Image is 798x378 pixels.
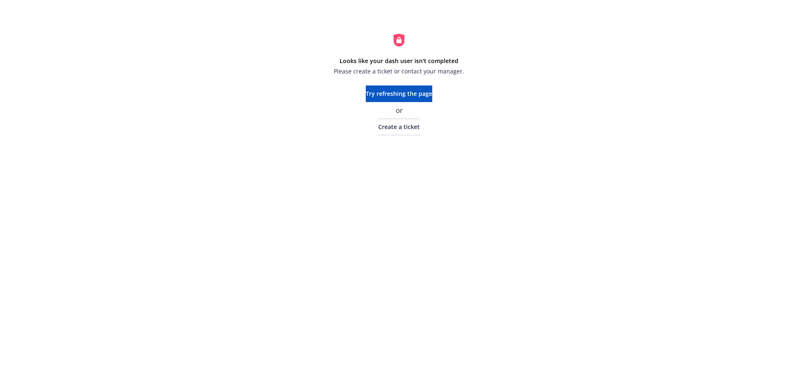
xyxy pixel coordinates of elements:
span: Create a ticket [378,123,420,131]
strong: Looks like your dash user isn't completed [340,57,458,65]
span: Please create a ticket or contact your manager. [334,67,464,76]
span: or [396,105,403,115]
button: Try refreshing the page [366,85,432,102]
a: Create a ticket [378,119,420,135]
span: Try refreshing the page [366,90,432,98]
